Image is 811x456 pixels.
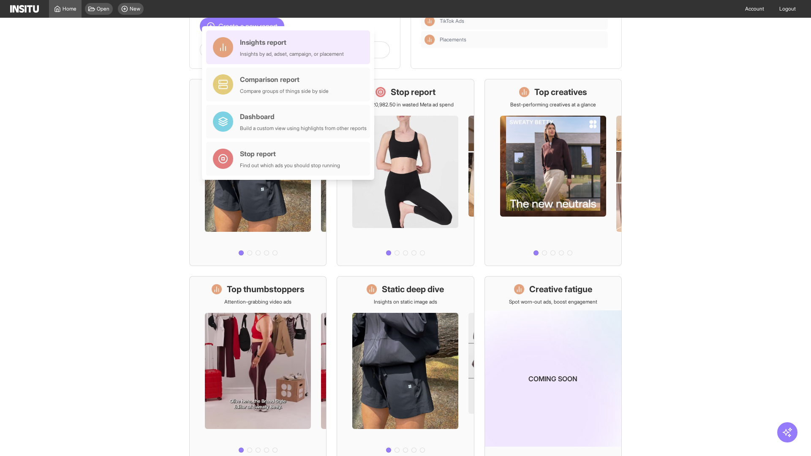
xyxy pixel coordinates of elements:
[240,37,344,47] div: Insights report
[63,5,76,12] span: Home
[425,35,435,45] div: Insights
[374,299,437,305] p: Insights on static image ads
[240,149,340,159] div: Stop report
[189,79,327,266] a: What's live nowSee all active ads instantly
[382,283,444,295] h1: Static deep dive
[224,299,291,305] p: Attention-grabbing video ads
[425,16,435,26] div: Insights
[510,101,596,108] p: Best-performing creatives at a glance
[440,18,464,24] span: TikTok Ads
[337,79,474,266] a: Stop reportSave £20,982.50 in wasted Meta ad spend
[227,283,305,295] h1: Top thumbstoppers
[357,101,454,108] p: Save £20,982.50 in wasted Meta ad spend
[391,86,435,98] h1: Stop report
[240,51,344,57] div: Insights by ad, adset, campaign, or placement
[10,5,39,13] img: Logo
[130,5,140,12] span: New
[97,5,109,12] span: Open
[484,79,622,266] a: Top creativesBest-performing creatives at a glance
[440,36,604,43] span: Placements
[240,74,329,84] div: Comparison report
[240,88,329,95] div: Compare groups of things side by side
[240,162,340,169] div: Find out which ads you should stop running
[240,125,367,132] div: Build a custom view using highlights from other reports
[218,21,278,31] span: Create a new report
[440,36,466,43] span: Placements
[440,18,604,24] span: TikTok Ads
[200,18,284,35] button: Create a new report
[240,111,367,122] div: Dashboard
[534,86,587,98] h1: Top creatives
